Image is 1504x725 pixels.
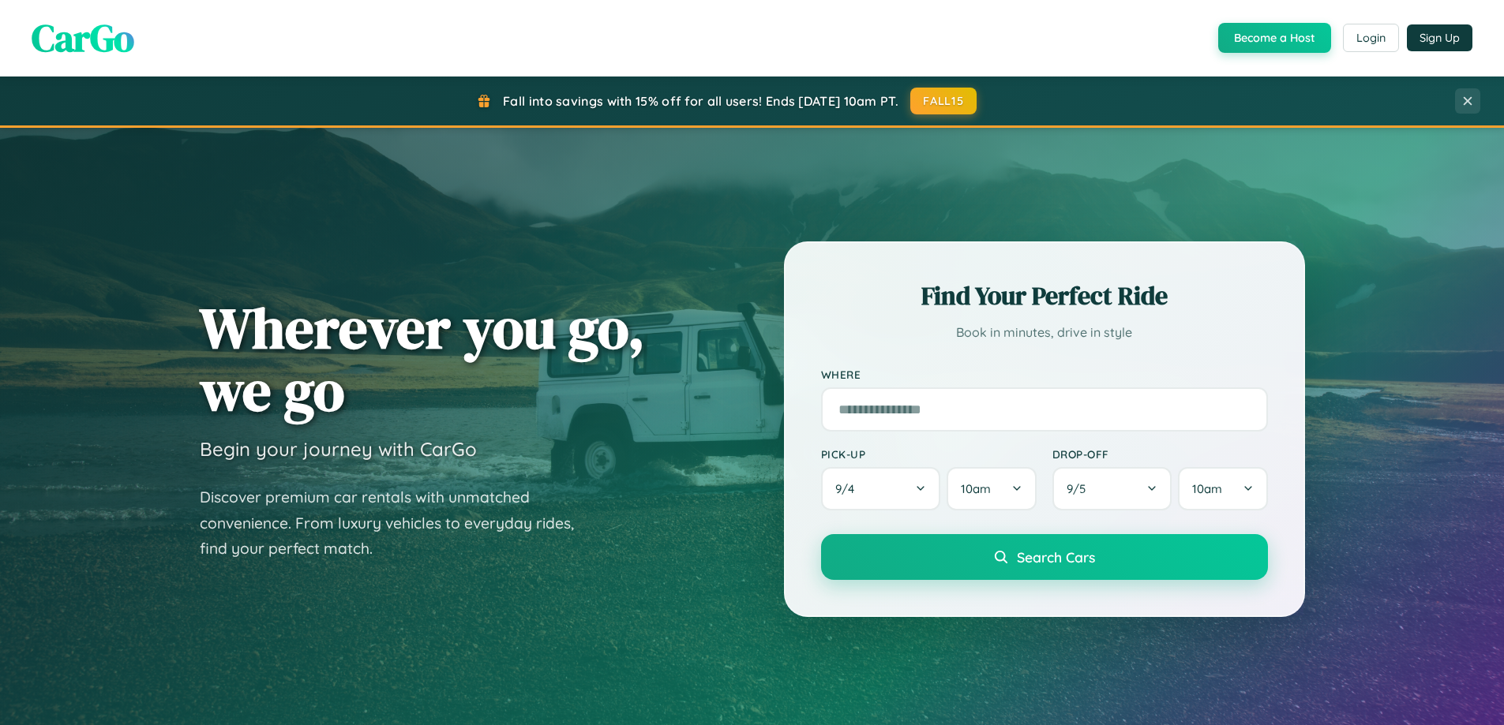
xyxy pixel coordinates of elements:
[821,534,1268,580] button: Search Cars
[821,368,1268,381] label: Where
[32,12,134,64] span: CarGo
[1067,481,1093,496] span: 9 / 5
[503,93,898,109] span: Fall into savings with 15% off for all users! Ends [DATE] 10am PT.
[1052,447,1268,461] label: Drop-off
[1407,24,1472,51] button: Sign Up
[200,437,477,461] h3: Begin your journey with CarGo
[821,447,1037,461] label: Pick-up
[1218,23,1331,53] button: Become a Host
[1017,548,1095,566] span: Search Cars
[821,278,1268,313] h2: Find Your Perfect Ride
[200,484,594,562] p: Discover premium car rentals with unmatched convenience. From luxury vehicles to everyday rides, ...
[1192,481,1222,496] span: 10am
[1343,24,1399,52] button: Login
[821,467,941,510] button: 9/4
[821,321,1268,344] p: Book in minutes, drive in style
[961,481,991,496] span: 10am
[200,297,645,421] h1: Wherever you go, we go
[947,467,1036,510] button: 10am
[1052,467,1172,510] button: 9/5
[835,481,862,496] span: 9 / 4
[910,88,977,114] button: FALL15
[1178,467,1267,510] button: 10am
